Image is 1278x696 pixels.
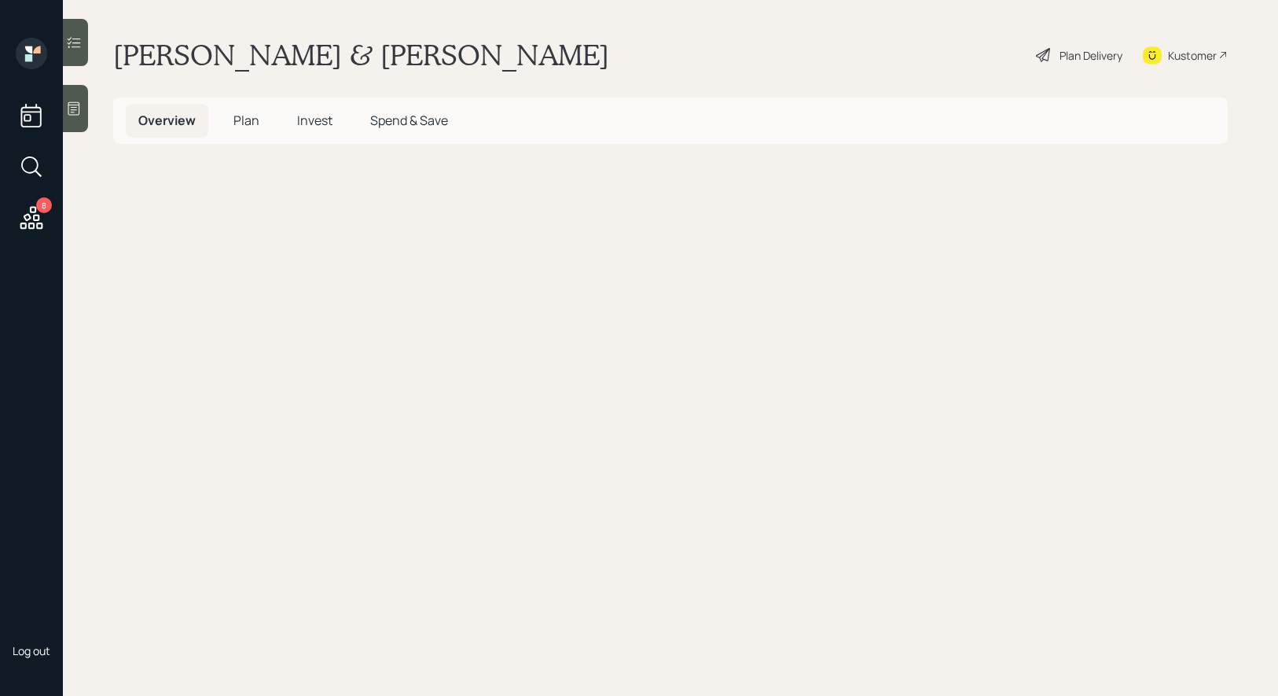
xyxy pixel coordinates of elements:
span: Invest [297,112,332,129]
img: treva-nostdahl-headshot.png [16,593,47,624]
h1: [PERSON_NAME] & [PERSON_NAME] [113,38,609,72]
div: 8 [36,197,52,213]
div: Plan Delivery [1059,47,1122,64]
span: Spend & Save [370,112,448,129]
div: Kustomer [1168,47,1217,64]
div: Log out [13,643,50,658]
span: Plan [233,112,259,129]
span: Overview [138,112,196,129]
